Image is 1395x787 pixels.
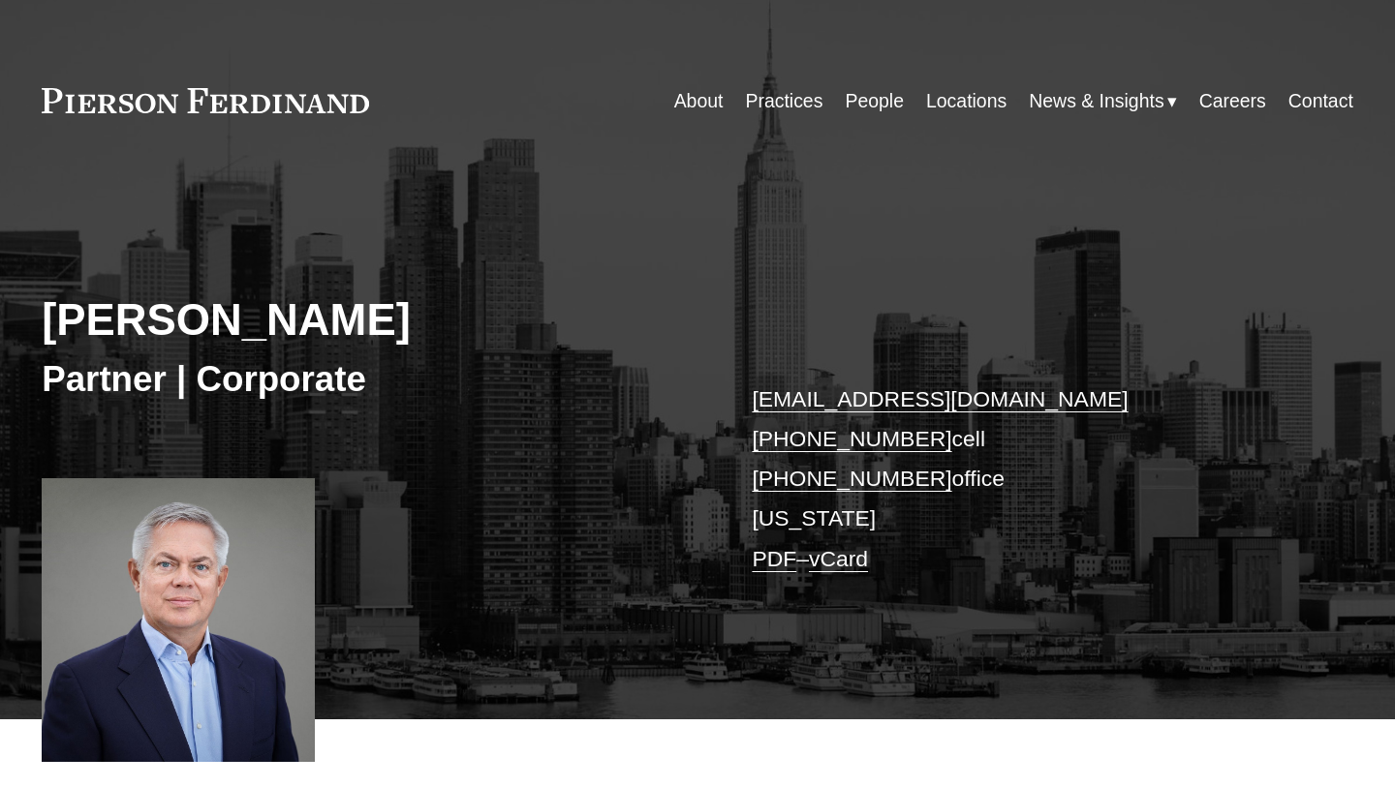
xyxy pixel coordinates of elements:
[1288,82,1353,120] a: Contact
[752,466,951,491] a: [PHONE_NUMBER]
[42,357,697,401] h3: Partner | Corporate
[674,82,724,120] a: About
[752,546,796,571] a: PDF
[926,82,1007,120] a: Locations
[752,426,951,451] a: [PHONE_NUMBER]
[752,386,1128,411] a: [EMAIL_ADDRESS][DOMAIN_NAME]
[745,82,822,120] a: Practices
[752,379,1298,579] p: cell office [US_STATE] –
[809,546,868,571] a: vCard
[1029,82,1176,120] a: folder dropdown
[1199,82,1266,120] a: Careers
[845,82,904,120] a: People
[1029,84,1163,118] span: News & Insights
[42,294,697,348] h2: [PERSON_NAME]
